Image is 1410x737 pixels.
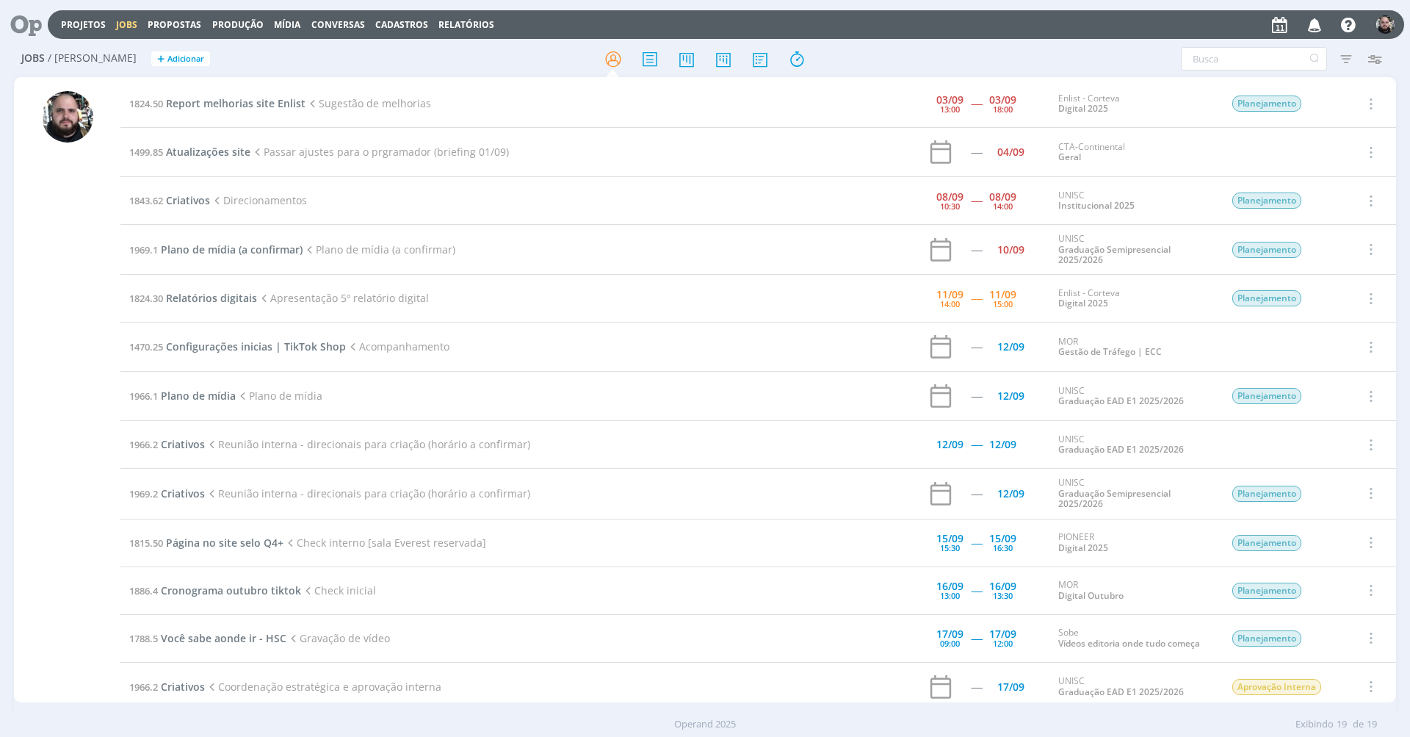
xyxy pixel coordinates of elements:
[997,682,1024,692] div: 17/09
[129,389,158,403] span: 1966.1
[1181,47,1327,71] input: Busca
[236,389,322,403] span: Plano de mídia
[971,437,982,451] span: -----
[210,193,307,207] span: Direcionamentos
[1232,630,1301,647] span: Planejamento
[1232,242,1301,258] span: Planejamento
[112,19,142,31] button: Jobs
[1058,589,1124,602] a: Digital Outubro
[148,18,201,31] span: Propostas
[48,52,137,65] span: / [PERSON_NAME]
[346,339,449,353] span: Acompanhamento
[129,339,346,353] a: 1470.25Configurações inicias | TikTok Shop
[129,242,303,256] a: 1969.1Plano de mídia (a confirmar)
[208,19,268,31] button: Produção
[993,202,1013,210] div: 14:00
[997,245,1024,255] div: 10/09
[989,629,1016,639] div: 17/09
[1367,717,1377,732] span: 19
[166,291,257,305] span: Relatórios digitais
[997,391,1024,401] div: 12/09
[166,145,250,159] span: Atualizações site
[1058,199,1135,212] a: Institucional 2025
[303,242,455,256] span: Plano de mídia (a confirmar)
[940,202,960,210] div: 10:30
[1376,15,1395,34] img: G
[129,145,163,159] span: 1499.85
[971,631,982,645] span: -----
[166,339,346,353] span: Configurações inicias | TikTok Shop
[129,291,257,305] a: 1824.30Relatórios digitais
[371,19,433,31] button: Cadastros
[936,581,963,592] div: 16/09
[129,145,250,159] a: 1499.85Atualizações site
[129,193,210,207] a: 1843.62Criativos
[989,439,1016,450] div: 12/09
[1232,679,1321,695] span: Aprovação Interna
[993,300,1013,308] div: 15:00
[1295,717,1334,732] span: Exibindo
[434,19,499,31] button: Relatórios
[993,592,1013,600] div: 13:30
[257,291,429,305] span: Apresentação 5º relatório digital
[1232,388,1301,404] span: Planejamento
[116,18,137,31] a: Jobs
[166,96,305,110] span: Report melhorias site Enlist
[1232,583,1301,599] span: Planejamento
[940,105,960,113] div: 13:00
[1058,487,1171,510] a: Graduação Semipresencial 2025/2026
[1058,434,1210,456] div: UNISC
[1058,386,1210,407] div: UNISC
[250,145,509,159] span: Passar ajustes para o prgramador (briefing 01/09)
[1058,151,1081,163] a: Geral
[1058,637,1200,650] a: Vídeos editoria onde tudo começa
[1058,337,1210,358] div: MOR
[21,52,45,65] span: Jobs
[1058,478,1210,509] div: UNISC
[205,680,441,694] span: Coordenação estratégica e aprovação interna
[936,95,963,105] div: 03/09
[286,631,390,645] span: Gravação de vídeo
[989,95,1016,105] div: 03/09
[971,245,982,255] div: -----
[971,291,982,305] span: -----
[971,489,982,499] div: -----
[129,680,205,694] a: 1966.2Criativos
[1232,193,1301,209] span: Planejamento
[129,437,205,451] a: 1966.2Criativos
[993,544,1013,552] div: 16:30
[1058,345,1162,358] a: Gestão de Tráfego | ECC
[997,489,1024,499] div: 12/09
[129,583,301,597] a: 1886.4Cronograma outubro tiktok
[997,147,1024,157] div: 04/09
[940,544,960,552] div: 15:30
[166,536,283,550] span: Página no site selo Q4+
[936,192,963,202] div: 08/09
[936,439,963,450] div: 12/09
[1232,486,1301,502] span: Planejamento
[167,54,204,64] span: Adicionar
[143,19,206,31] button: Propostas
[129,631,286,645] a: 1788.5Você sabe aonde ir - HSC
[971,147,982,157] div: -----
[161,389,236,403] span: Plano de mídia
[151,51,210,67] button: +Adicionar
[971,193,982,207] span: -----
[936,533,963,544] div: 15/09
[1232,290,1301,306] span: Planejamento
[161,437,205,451] span: Criativos
[971,342,982,352] div: -----
[1058,297,1108,309] a: Digital 2025
[971,96,982,110] span: -----
[129,487,158,500] span: 1969.2
[1058,542,1108,554] a: Digital 2025
[438,18,494,31] a: Relatórios
[989,290,1016,300] div: 11/09
[212,18,264,31] a: Produção
[129,680,158,694] span: 1966.2
[993,639,1013,647] div: 12:00
[940,592,960,600] div: 13:00
[129,438,158,451] span: 1966.2
[42,91,93,143] img: G
[1058,395,1184,407] a: Graduação EAD E1 2025/2026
